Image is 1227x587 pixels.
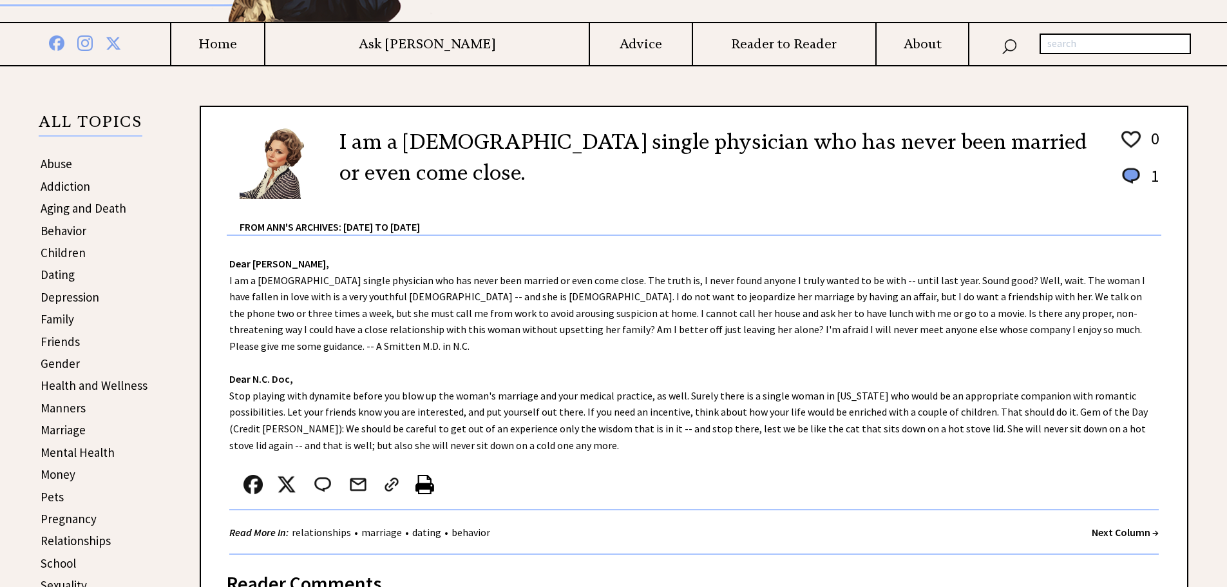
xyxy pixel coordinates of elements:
[1145,165,1160,199] td: 1
[1002,36,1017,55] img: search_nav.png
[41,400,86,416] a: Manners
[41,156,72,171] a: Abuse
[41,422,86,438] a: Marriage
[229,526,289,539] strong: Read More In:
[240,126,320,199] img: Ann6%20v2%20small.png
[312,475,334,494] img: message_round%202.png
[240,200,1161,235] div: From Ann's Archives: [DATE] to [DATE]
[289,526,354,539] a: relationships
[41,200,126,216] a: Aging and Death
[229,257,329,270] strong: Dear [PERSON_NAME],
[41,445,115,460] a: Mental Health
[49,33,64,51] img: facebook%20blue.png
[277,475,296,494] img: x_small.png
[41,356,80,371] a: Gender
[229,372,293,385] strong: Dear N.C. Doc,
[41,223,86,238] a: Behavior
[590,36,692,52] a: Advice
[358,526,405,539] a: marriage
[1119,128,1143,151] img: heart_outline%201.png
[41,467,75,482] a: Money
[41,489,64,505] a: Pets
[348,475,368,494] img: mail.png
[1145,128,1160,164] td: 0
[1092,526,1159,539] a: Next Column →
[41,334,80,349] a: Friends
[41,378,147,393] a: Health and Wellness
[693,36,876,52] a: Reader to Reader
[1040,34,1191,54] input: search
[41,311,74,327] a: Family
[448,526,493,539] a: behavior
[339,126,1100,188] h2: I am a [DEMOGRAPHIC_DATA] single physician who has never been married or even come close.
[265,36,589,52] a: Ask [PERSON_NAME]
[382,475,401,494] img: link_02.png
[243,475,263,494] img: facebook.png
[41,178,90,194] a: Addiction
[41,245,86,260] a: Children
[415,475,434,494] img: printer%20icon.png
[201,236,1187,555] div: I am a [DEMOGRAPHIC_DATA] single physician who has never been married or even come close. The tru...
[77,33,93,51] img: instagram%20blue.png
[39,115,142,137] p: ALL TOPICS
[41,533,111,548] a: Relationships
[1119,166,1143,186] img: message_round%201.png
[41,267,75,282] a: Dating
[877,36,968,52] a: About
[229,524,493,541] div: • • •
[41,289,99,305] a: Depression
[41,555,76,571] a: School
[409,526,444,539] a: dating
[41,511,97,526] a: Pregnancy
[171,36,264,52] a: Home
[106,34,121,51] img: x%20blue.png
